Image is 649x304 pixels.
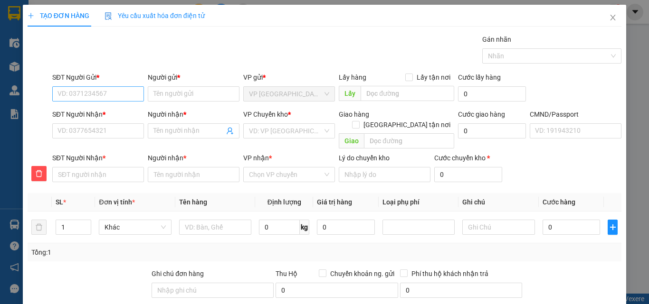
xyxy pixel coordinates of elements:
div: Người nhận [148,153,239,163]
span: Giao hàng [339,111,369,118]
div: Tổng: 1 [31,247,251,258]
th: Loại phụ phí [379,193,458,212]
input: 0 [317,220,375,235]
span: Định lượng [267,198,301,206]
button: delete [31,166,47,181]
span: Phí thu hộ khách nhận trả [408,268,492,279]
div: SĐT Người Gửi [52,72,144,83]
span: Lấy [339,86,361,101]
button: Close [600,5,626,31]
input: Lý do chuyển kho [339,167,430,182]
div: SĐT Người Nhận [52,153,144,163]
button: plus [608,220,618,235]
span: Cước hàng [543,198,575,206]
div: Người nhận [148,109,239,120]
label: Gán nhãn [482,36,511,43]
input: VD: Bàn, Ghế [179,220,251,235]
input: Dọc đường [361,86,454,101]
div: SĐT Người Nhận [52,109,144,120]
span: Tên hàng [179,198,207,206]
label: Cước lấy hàng [458,74,501,81]
div: Người gửi [148,72,239,83]
span: Giá trị hàng [317,198,352,206]
label: Cước giao hàng [458,111,505,118]
span: Đơn vị tính [99,198,134,206]
input: Cước giao hàng [458,123,526,138]
input: Ghi Chú [462,220,534,235]
button: delete [31,220,47,235]
span: [GEOGRAPHIC_DATA] tận nơi [360,120,454,130]
label: Ghi chú đơn hàng [152,270,204,277]
span: SL [56,198,63,206]
input: Tên người nhận [148,167,239,182]
span: VP Bình Thuận [249,87,329,101]
div: CMND/Passport [530,109,621,120]
span: VP nhận [243,154,269,162]
img: icon [105,12,112,20]
span: user-add [226,127,234,135]
span: delete [32,170,46,177]
span: plus [28,12,34,19]
span: Thu Hộ [276,270,297,277]
input: Cước lấy hàng [458,86,526,101]
input: Dọc đường [364,133,454,148]
span: close [609,14,617,21]
span: kg [300,220,309,235]
span: Chuyển khoản ng. gửi [326,268,398,279]
span: Lấy tận nơi [413,72,454,83]
span: plus [608,223,617,231]
th: Ghi chú [458,193,538,212]
div: VP gửi [243,72,335,83]
input: Ghi chú đơn hàng [152,283,274,298]
span: Lấy hàng [339,74,366,81]
span: Khác [105,220,165,234]
span: TẠO ĐƠN HÀNG [28,12,89,19]
span: Yêu cầu xuất hóa đơn điện tử [105,12,205,19]
div: Cước chuyển kho [434,153,502,163]
input: SĐT người nhận [52,167,144,182]
span: VP Chuyển kho [243,111,288,118]
span: Giao [339,133,364,148]
label: Lý do chuyển kho [339,154,390,162]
